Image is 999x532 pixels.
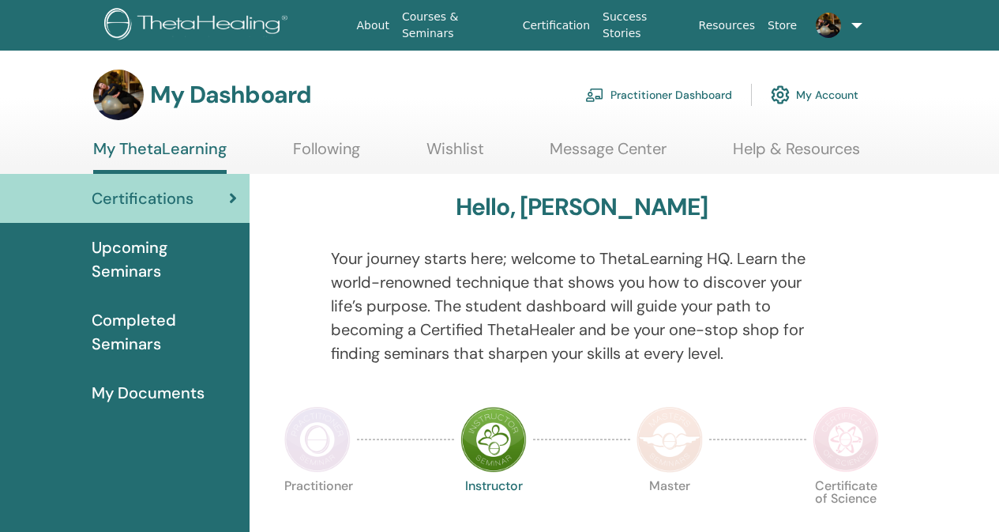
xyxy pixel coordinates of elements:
span: Upcoming Seminars [92,236,237,283]
a: Message Center [550,139,667,170]
a: About [351,11,396,40]
a: Help & Resources [733,139,860,170]
a: Following [293,139,360,170]
img: chalkboard-teacher.svg [585,88,604,102]
span: My Documents [92,381,205,405]
img: cog.svg [771,81,790,108]
h3: My Dashboard [150,81,311,109]
span: Certifications [92,187,193,210]
a: Store [761,11,803,40]
img: Instructor [460,406,527,473]
img: default.jpg [93,70,144,120]
img: logo.png [104,8,293,43]
a: Resources [693,11,762,40]
a: Certification [516,11,596,40]
a: My ThetaLearning [93,139,227,174]
a: Wishlist [426,139,484,170]
a: Practitioner Dashboard [585,77,732,112]
a: Success Stories [596,2,692,48]
img: Master [637,406,703,473]
img: Practitioner [284,406,351,473]
p: Your journey starts here; welcome to ThetaLearning HQ. Learn the world-renowned technique that sh... [331,247,833,365]
img: default.jpg [816,13,841,38]
h3: Hello, [PERSON_NAME] [456,193,708,221]
img: Certificate of Science [813,406,879,473]
span: Completed Seminars [92,308,237,356]
a: Courses & Seminars [396,2,516,48]
a: My Account [771,77,858,112]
